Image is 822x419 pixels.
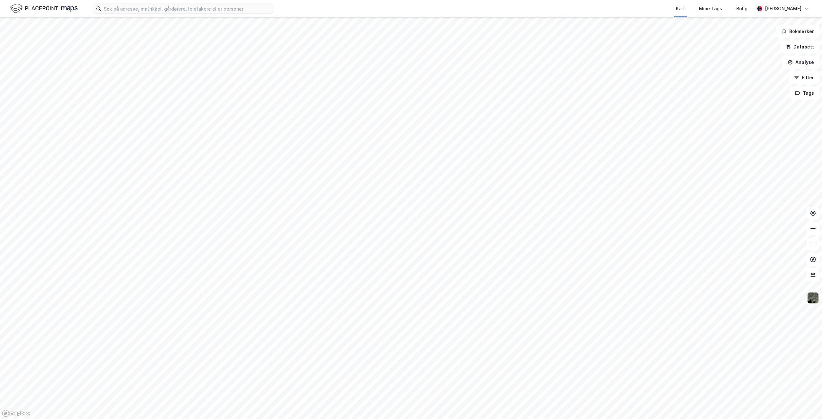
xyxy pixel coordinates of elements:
button: Datasett [780,40,819,53]
button: Analyse [782,56,819,69]
div: [PERSON_NAME] [765,5,801,13]
input: Søk på adresse, matrikkel, gårdeiere, leietakere eller personer [101,4,273,13]
div: Kart [676,5,685,13]
a: Mapbox homepage [2,410,30,417]
img: logo.f888ab2527a4732fd821a326f86c7f29.svg [10,3,78,14]
img: 9k= [807,292,819,304]
div: Kontrollprogram for chat [790,388,822,419]
div: Mine Tags [699,5,722,13]
iframe: Chat Widget [790,388,822,419]
button: Filter [789,71,819,84]
button: Bokmerker [776,25,819,38]
div: Bolig [736,5,748,13]
button: Tags [790,87,819,100]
